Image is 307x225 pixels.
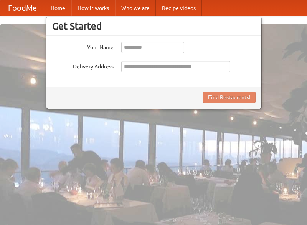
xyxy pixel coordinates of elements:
a: Recipe videos [156,0,202,16]
h3: Get Started [52,20,256,32]
label: Delivery Address [52,61,114,70]
a: Who we are [115,0,156,16]
button: Find Restaurants! [203,92,256,103]
label: Your Name [52,42,114,51]
a: FoodMe [0,0,45,16]
a: How it works [71,0,115,16]
a: Home [45,0,71,16]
